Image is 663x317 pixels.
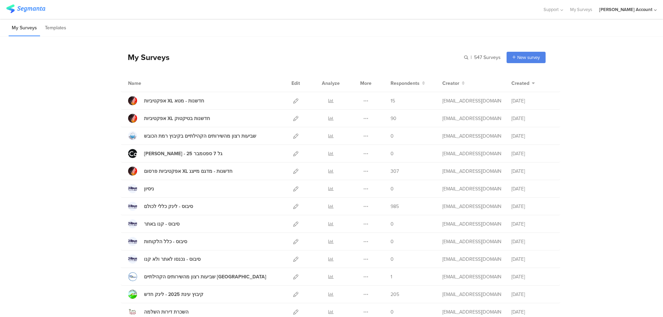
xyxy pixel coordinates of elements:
div: miri@miridikman.co.il [442,185,501,192]
a: אפקטיביות פרסום XL חדשנות - מדגם מייצג [128,167,232,176]
div: [DATE] [511,273,553,280]
div: miri@miridikman.co.il [442,273,501,280]
div: [DATE] [511,256,553,263]
span: Created [511,80,529,87]
div: ניסיון [144,185,154,192]
button: Created [511,80,535,87]
div: miri@miridikman.co.il [442,220,501,228]
div: miri@miridikman.co.il [442,291,501,298]
div: [DATE] [511,308,553,316]
div: [DATE] [511,203,553,210]
div: [DATE] [511,150,553,157]
span: Support [544,6,559,13]
div: שביעות רצון מהשירותים הקהילתיים בקיבוץ רמת הכובש [144,132,256,140]
div: [DATE] [511,291,553,298]
a: סיבוס - קנו באתר [128,219,180,228]
a: שביעות רצון מהשירותים הקהילתיים [GEOGRAPHIC_DATA] [128,272,266,281]
div: סיבוס - נכנסו לאתר ולא קנו [144,256,201,263]
span: 0 [391,308,394,316]
a: אפקטיביות XL חדשנות - מטא [128,96,204,105]
div: Name [128,80,170,87]
div: [DATE] [511,97,553,105]
div: [DATE] [511,168,553,175]
a: ניסיון [128,184,154,193]
span: 307 [391,168,399,175]
div: miri@miridikman.co.il [442,150,501,157]
div: אפקטיביות XL חדשנות בטיקטוק [144,115,210,122]
a: סיבוס - כלל הלקוחות [128,237,187,246]
span: 205 [391,291,399,298]
div: miri@miridikman.co.il [442,168,501,175]
div: miri@miridikman.co.il [442,97,501,105]
span: New survey [517,54,540,61]
div: [DATE] [511,238,553,245]
div: [DATE] [511,115,553,122]
a: אפקטיביות XL חדשנות בטיקטוק [128,114,210,123]
span: 0 [391,238,394,245]
div: קיבוץ עינת 2025 - לינק חדש [144,291,203,298]
div: [DATE] [511,185,553,192]
div: שביעות רצון מהשירותים הקהילתיים בשדה בוקר [144,273,266,280]
div: [DATE] [511,132,553,140]
div: miri@miridikman.co.il [442,203,501,210]
div: סקר מקאן - גל 7 ספטמבר 25 [144,150,222,157]
li: My Surveys [9,20,40,36]
a: השכרת דירות השלמה [128,307,189,316]
a: שביעות רצון מהשירותים הקהילתיים בקיבוץ רמת הכובש [128,131,256,140]
div: אפקטיביות פרסום XL חדשנות - מדגם מייצג [144,168,232,175]
span: Creator [442,80,459,87]
div: Analyze [320,75,341,92]
span: 0 [391,150,394,157]
button: Respondents [391,80,425,87]
img: segmanta logo [6,4,45,13]
div: My Surveys [121,51,170,63]
span: 547 Surveys [474,54,501,61]
div: miri@miridikman.co.il [442,115,501,122]
li: Templates [42,20,69,36]
div: השכרת דירות השלמה [144,308,189,316]
span: | [470,54,473,61]
span: 0 [391,256,394,263]
a: קיבוץ עינת 2025 - לינק חדש [128,290,203,299]
div: [DATE] [511,220,553,228]
div: Edit [288,75,303,92]
span: 15 [391,97,395,105]
span: 0 [391,132,394,140]
span: 90 [391,115,396,122]
div: אפקטיביות XL חדשנות - מטא [144,97,204,105]
div: סיבוס - כלל הלקוחות [144,238,187,245]
div: סיבוס - קנו באתר [144,220,180,228]
span: 985 [391,203,399,210]
div: miri@miridikman.co.il [442,238,501,245]
a: סיבוס - לינק כללי לכולם [128,202,193,211]
span: 0 [391,185,394,192]
div: More [358,75,373,92]
div: [PERSON_NAME] Account [599,6,652,13]
div: סיבוס - לינק כללי לכולם [144,203,193,210]
span: 1 [391,273,392,280]
a: סיבוס - נכנסו לאתר ולא קנו [128,255,201,264]
button: Creator [442,80,465,87]
span: 0 [391,220,394,228]
div: miri@miridikman.co.il [442,256,501,263]
a: [PERSON_NAME] - גל 7 ספטמבר 25 [128,149,222,158]
div: miri@miridikman.co.il [442,132,501,140]
span: Respondents [391,80,420,87]
div: miri@miridikman.co.il [442,308,501,316]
